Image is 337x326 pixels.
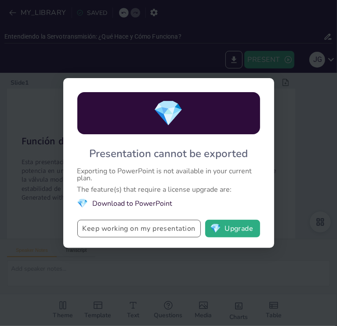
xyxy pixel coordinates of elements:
[89,147,248,161] div: Presentation cannot be exported
[210,224,221,233] span: diamond
[77,168,260,182] div: Exporting to PowerPoint is not available in your current plan.
[205,220,260,237] button: diamondUpgrade
[77,220,201,237] button: Keep working on my presentation
[153,97,184,130] span: diamond
[77,197,88,209] span: diamond
[77,186,260,193] div: The feature(s) that require a license upgrade are:
[77,197,260,209] li: Download to PowerPoint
